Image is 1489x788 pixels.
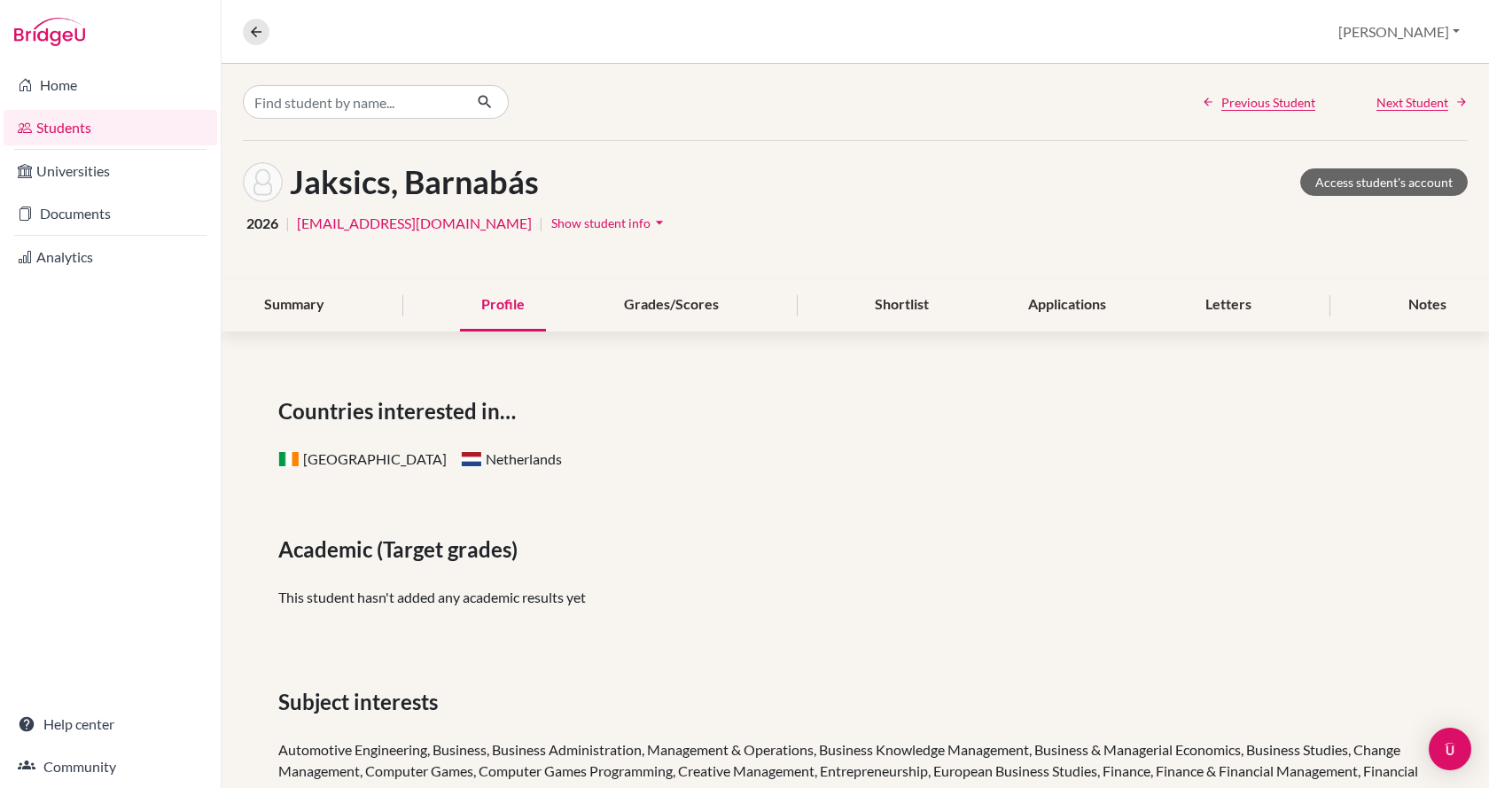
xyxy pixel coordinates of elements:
[1221,93,1315,112] span: Previous Student
[285,213,290,234] span: |
[1300,168,1468,196] a: Access student's account
[278,451,300,467] span: Ireland
[297,213,532,234] a: [EMAIL_ADDRESS][DOMAIN_NAME]
[1007,279,1127,332] div: Applications
[278,395,523,427] span: Countries interested in…
[4,110,217,145] a: Students
[278,686,445,718] span: Subject interests
[551,215,651,230] span: Show student info
[4,239,217,275] a: Analytics
[461,451,482,467] span: Netherlands
[246,213,278,234] span: 2026
[550,209,669,237] button: Show student infoarrow_drop_down
[1376,93,1448,112] span: Next Student
[4,749,217,784] a: Community
[14,18,85,46] img: Bridge-U
[4,153,217,189] a: Universities
[539,213,543,234] span: |
[243,279,346,332] div: Summary
[4,67,217,103] a: Home
[243,162,283,202] img: Barnabás Jaksics's avatar
[1429,728,1471,770] div: Open Intercom Messenger
[651,214,668,231] i: arrow_drop_down
[1330,15,1468,49] button: [PERSON_NAME]
[290,163,539,201] h1: Jaksics, Barnabás
[1184,279,1273,332] div: Letters
[461,450,562,467] span: Netherlands
[278,587,1432,608] p: This student hasn't added any academic results yet
[278,450,447,467] span: [GEOGRAPHIC_DATA]
[1202,93,1315,112] a: Previous Student
[1376,93,1468,112] a: Next Student
[278,534,525,566] span: Academic (Target grades)
[603,279,740,332] div: Grades/Scores
[4,196,217,231] a: Documents
[854,279,950,332] div: Shortlist
[243,85,463,119] input: Find student by name...
[1387,279,1468,332] div: Notes
[460,279,546,332] div: Profile
[4,706,217,742] a: Help center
